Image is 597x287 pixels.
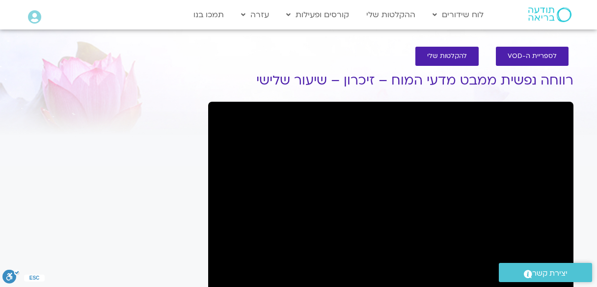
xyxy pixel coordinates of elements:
span: יצירת קשר [532,267,568,280]
a: ההקלטות שלי [361,5,420,24]
a: קורסים ופעילות [281,5,354,24]
img: תודעה בריאה [528,7,571,22]
a: תמכו בנו [189,5,229,24]
a: לוח שידורים [428,5,488,24]
span: לספריית ה-VOD [508,53,557,60]
a: לספריית ה-VOD [496,47,569,66]
a: עזרה [236,5,274,24]
a: להקלטות שלי [415,47,479,66]
span: להקלטות שלי [427,53,467,60]
a: יצירת קשר [499,263,592,282]
h1: רווחה נפשית ממבט מדעי המוח – זיכרון – שיעור שלישי [208,73,573,88]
